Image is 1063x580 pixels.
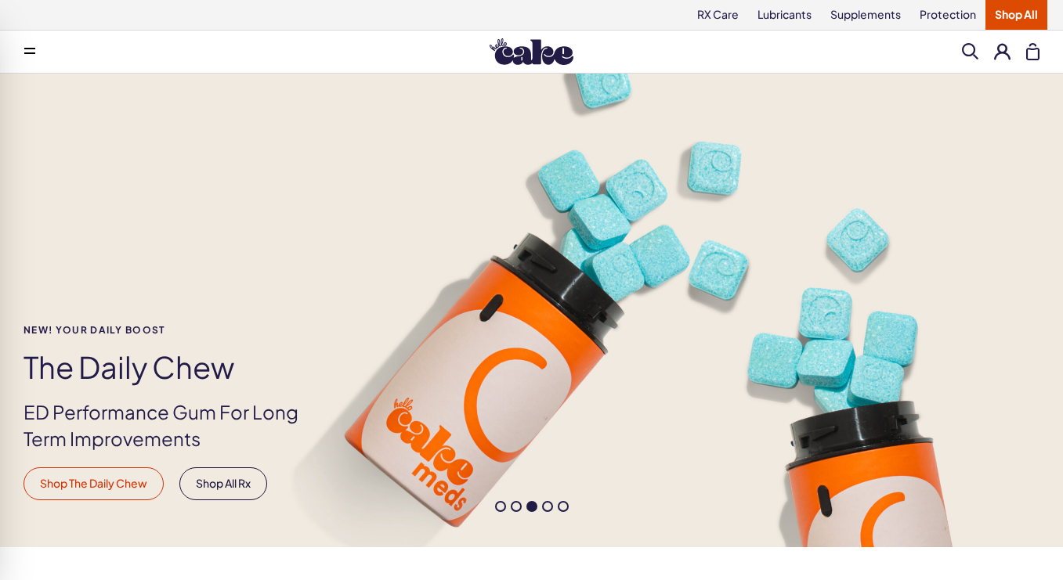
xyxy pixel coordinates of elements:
[24,351,323,384] h1: The Daily Chew
[179,467,267,500] a: Shop All Rx
[24,467,164,500] a: Shop The Daily Chew
[24,325,323,335] span: NEW! YOUR DAILY BOOST
[490,38,573,65] img: Hello Cake
[24,399,323,452] p: ED Performance Gum For Long Term Improvements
